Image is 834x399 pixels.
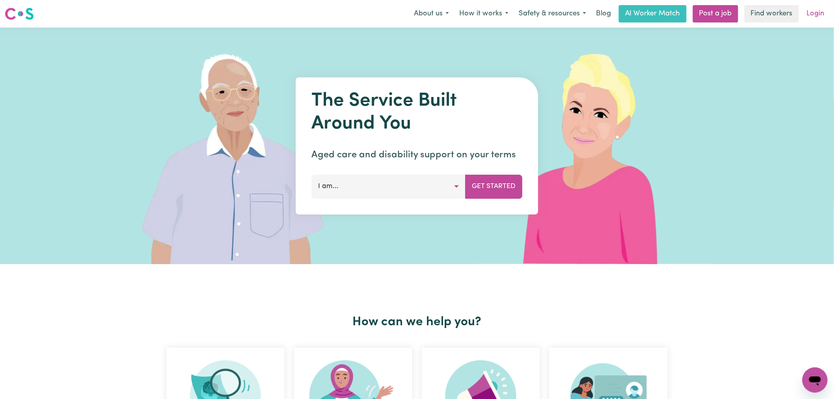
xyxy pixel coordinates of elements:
button: Safety & resources [514,6,591,22]
button: How it works [454,6,514,22]
a: AI Worker Match [619,5,687,22]
h1: The Service Built Around You [312,90,523,135]
a: Login [802,5,829,22]
h2: How can we help you? [162,315,672,330]
a: Blog [591,5,616,22]
img: Careseekers logo [5,7,34,21]
p: Aged care and disability support on your terms [312,148,523,162]
button: About us [409,6,454,22]
button: Get Started [465,175,523,198]
a: Careseekers logo [5,5,34,23]
iframe: Button to launch messaging window [802,367,828,393]
a: Find workers [745,5,799,22]
a: Post a job [693,5,738,22]
button: I am... [312,175,466,198]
